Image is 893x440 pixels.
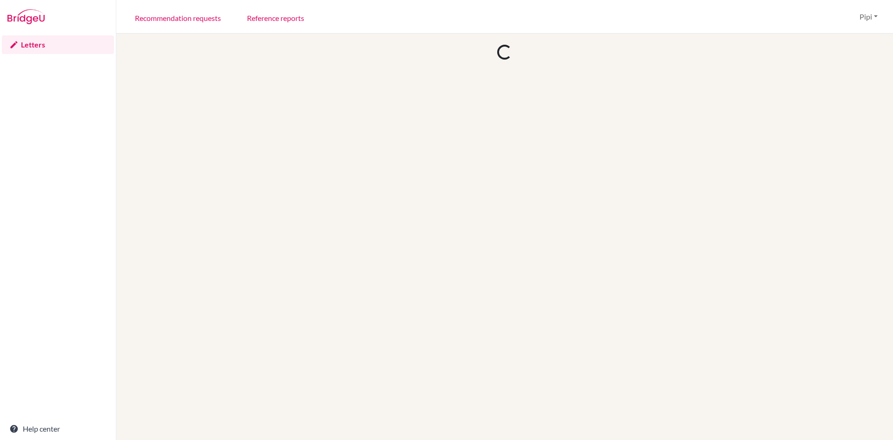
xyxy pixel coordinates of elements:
[7,9,45,24] img: Bridge-U
[2,35,114,54] a: Letters
[855,8,882,26] button: Pipi
[240,1,312,34] a: Reference reports
[496,44,513,61] div: Loading...
[127,1,228,34] a: Recommendation requests
[2,420,114,438] a: Help center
